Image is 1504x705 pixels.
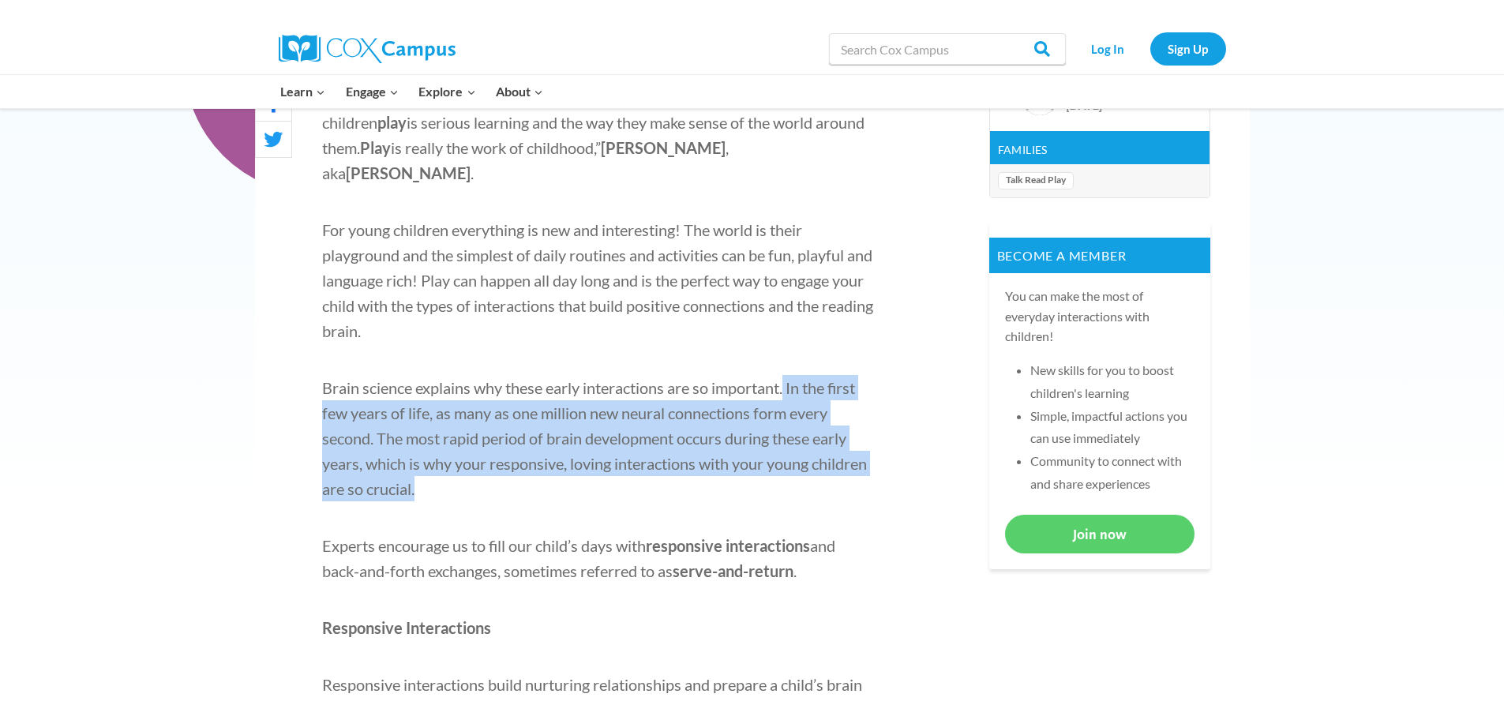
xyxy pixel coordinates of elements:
[322,618,491,637] strong: Responsive Interactions
[360,138,391,157] strong: Play
[1074,32,1226,65] nav: Secondary Navigation
[1150,32,1226,65] a: Sign Up
[271,75,336,108] button: Child menu of Learn
[601,138,726,157] strong: [PERSON_NAME]
[1074,32,1142,65] a: Log In
[377,113,407,132] strong: play
[279,35,456,63] img: Cox Campus
[346,163,471,182] strong: [PERSON_NAME]
[1005,286,1195,347] p: You can make the most of everyday interactions with children!
[336,75,409,108] button: Child menu of Engage
[322,533,875,583] p: Experts encourage us to fill our child’s days with and back-and-forth exchanges, sometimes referr...
[322,84,875,186] p: “ is often talked about as if it were a relief from serious learning. But for children is serious...
[1030,405,1195,451] li: Simple, impactful actions you can use immediately
[322,217,875,343] p: For young children everything is new and interesting! The world is their playground and the simpl...
[646,536,810,555] strong: responsive interactions
[1030,359,1195,405] li: New skills for you to boost children's learning
[673,561,793,580] strong: serve-and-return
[1005,515,1195,553] a: Join now
[322,375,875,501] p: Brain science explains why these early interactions are so important. In the first few years of l...
[271,75,553,108] nav: Primary Navigation
[1030,450,1195,496] li: Community to connect with and share experiences
[829,33,1066,65] input: Search Cox Campus
[989,238,1210,274] p: Become a member
[409,75,486,108] button: Child menu of Explore
[486,75,553,108] button: Child menu of About
[998,172,1074,189] a: Talk Read Play
[998,143,1048,156] a: Families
